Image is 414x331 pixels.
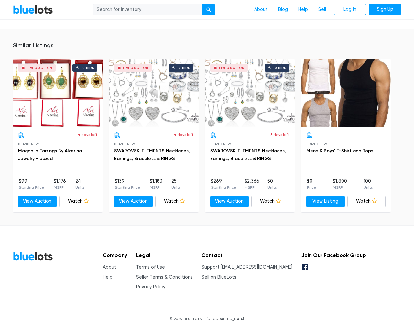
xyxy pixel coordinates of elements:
[211,185,236,190] p: Starting Price
[219,66,245,69] div: Live Auction
[211,178,236,191] li: $269
[270,132,289,138] p: 3 days left
[306,142,327,146] span: Brand New
[136,274,193,280] a: Seller Terms & Conditions
[205,59,295,127] a: Live Auction 0 bids
[273,4,293,16] a: Blog
[174,132,193,138] p: 4 days left
[275,66,286,69] div: 0 bids
[202,274,236,280] a: Sell on BlueLots
[54,185,66,190] p: MSRP
[82,66,94,69] div: 0 bids
[210,142,231,146] span: Brand New
[109,59,199,127] a: Live Auction 0 bids
[54,178,66,191] li: $1,176
[267,178,277,191] li: 50
[245,185,259,190] p: MSRP
[13,316,401,321] p: © 2025 BLUELOTS • [GEOGRAPHIC_DATA]
[150,178,162,191] li: $1,183
[93,4,202,16] input: Search for inventory
[333,178,347,191] li: $1,800
[103,252,127,258] h5: Company
[18,142,39,146] span: Brand New
[78,132,97,138] p: 4 days left
[245,178,259,191] li: $2,366
[333,185,347,190] p: MSRP
[115,185,140,190] p: Starting Price
[210,196,249,207] a: View Auction
[307,185,316,190] p: Price
[59,196,98,207] a: Watch
[115,178,140,191] li: $139
[13,42,401,49] h5: Similar Listings
[136,284,165,290] a: Privacy Policy
[202,264,292,271] li: Support:
[13,5,53,14] a: BlueLots
[202,252,292,258] h5: Contact
[171,178,180,191] li: 25
[364,185,373,190] p: Units
[307,178,316,191] li: $0
[267,185,277,190] p: Units
[123,66,148,69] div: Live Auction
[13,251,53,261] a: BlueLots
[221,264,292,270] a: [EMAIL_ADDRESS][DOMAIN_NAME]
[75,178,84,191] li: 24
[13,59,103,127] a: Live Auction 0 bids
[114,142,135,146] span: Brand New
[251,196,290,207] a: Watch
[171,185,180,190] p: Units
[19,178,44,191] li: $99
[136,264,165,270] a: Terms of Use
[27,66,52,69] div: Live Auction
[103,264,116,270] a: About
[306,196,345,207] a: View Listing
[114,196,153,207] a: View Auction
[293,4,313,16] a: Help
[136,252,193,258] h5: Legal
[150,185,162,190] p: MSRP
[179,66,190,69] div: 0 bids
[18,196,57,207] a: View Auction
[301,252,366,258] h5: Join Our Facebook Group
[369,4,401,15] a: Sign Up
[114,148,190,161] a: SWAROVSKI ELEMENTS Necklaces, Earrings, Bracelets & RINGS
[103,274,113,280] a: Help
[313,4,331,16] a: Sell
[334,4,366,15] a: Log In
[75,185,84,190] p: Units
[347,196,386,207] a: Watch
[364,178,373,191] li: 100
[306,148,373,154] a: Men's & Boys' T-Shirt and Tops
[155,196,194,207] a: Watch
[249,4,273,16] a: About
[18,148,82,161] a: Magnolia Earrings By Alzerina Jewelry - boxed
[210,148,286,161] a: SWAROVSKI ELEMENTS Necklaces, Earrings, Bracelets & RINGS
[19,185,44,190] p: Starting Price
